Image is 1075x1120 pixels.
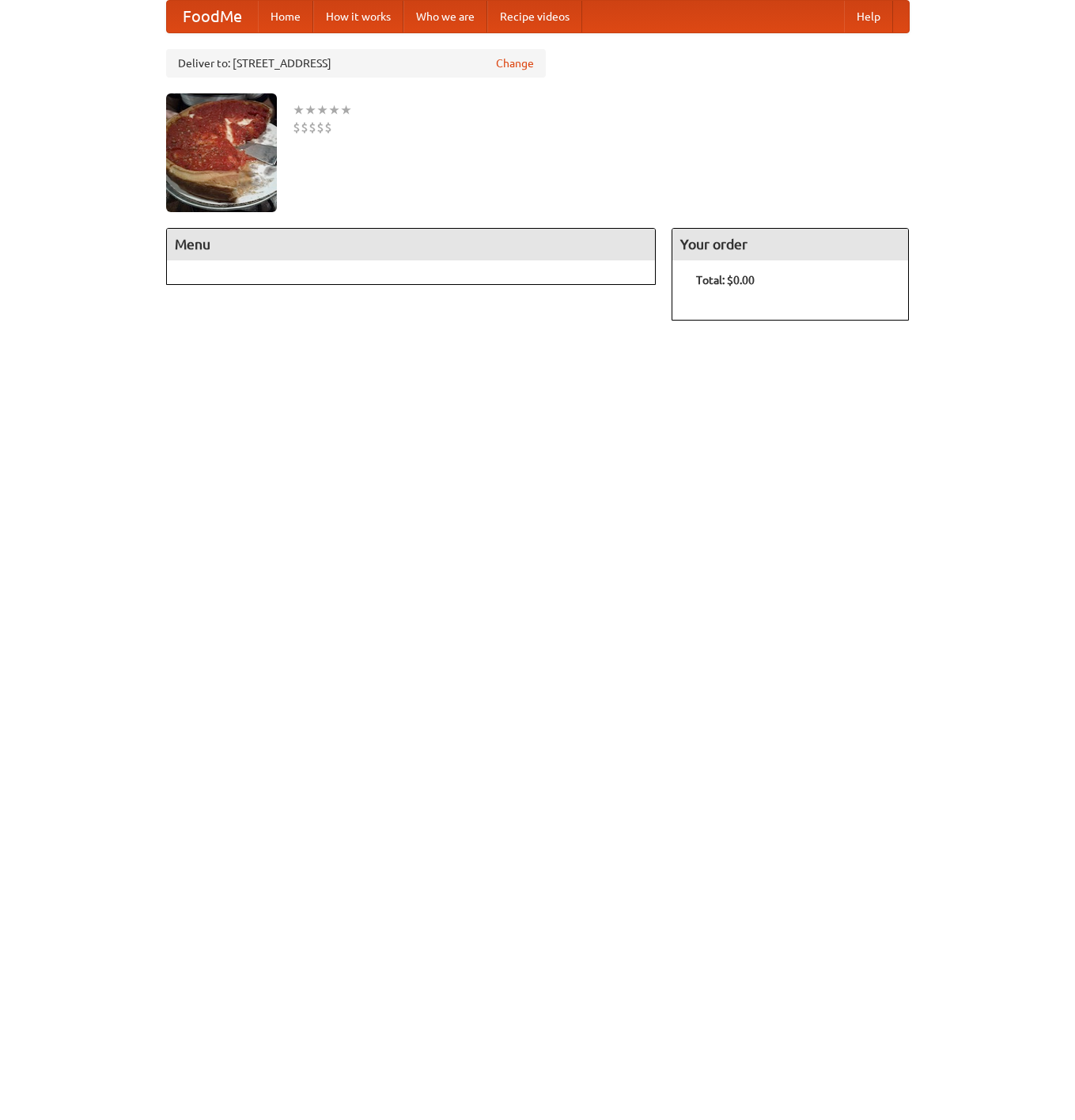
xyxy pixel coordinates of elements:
div: Deliver to: [STREET_ADDRESS] [166,49,546,78]
li: $ [324,119,332,136]
b: Total: $0.00 [696,274,755,287]
h4: Menu [167,229,656,260]
a: Who we are [403,1,487,32]
li: $ [301,119,308,136]
a: Home [258,1,313,32]
li: ★ [316,101,328,119]
li: ★ [328,101,340,119]
a: Recipe videos [487,1,582,32]
a: FoodMe [167,1,258,32]
li: $ [316,119,324,136]
li: ★ [293,101,305,119]
li: ★ [340,101,352,119]
a: Help [844,1,893,32]
a: How it works [313,1,403,32]
img: angular.jpg [166,93,277,212]
h4: Your order [672,229,908,260]
li: $ [308,119,316,136]
li: $ [293,119,301,136]
a: Change [496,55,534,71]
li: ★ [305,101,316,119]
